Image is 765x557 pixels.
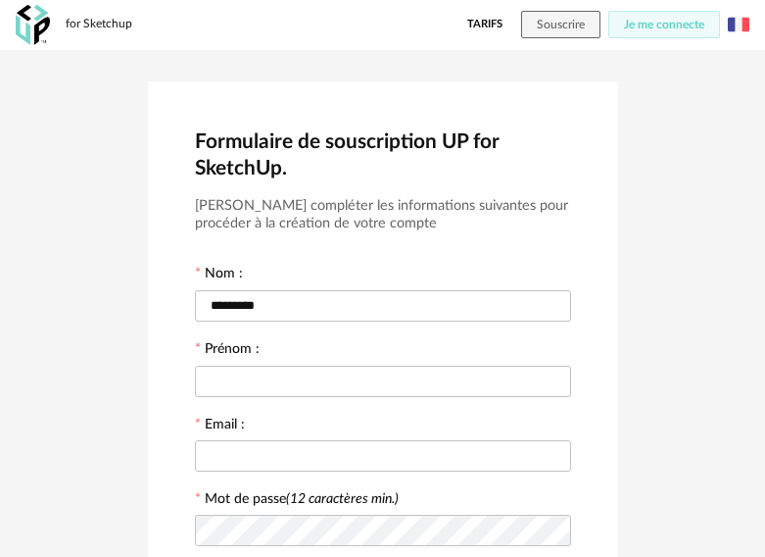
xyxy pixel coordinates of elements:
[624,19,704,30] span: Je me connecte
[16,5,50,45] img: OXP
[195,342,260,360] label: Prénom :
[521,11,600,38] button: Souscrire
[195,418,245,435] label: Email :
[195,128,571,181] h2: Formulaire de souscription UP for SketchUp.
[195,267,243,284] label: Nom :
[608,11,720,38] button: Je me connecte
[66,17,132,32] div: for Sketchup
[728,14,749,35] img: fr
[195,197,571,233] h3: [PERSON_NAME] compléter les informations suivantes pour procéder à la création de votre compte
[286,492,399,506] i: (12 caractères min.)
[467,11,502,38] a: Tarifs
[205,492,399,506] label: Mot de passe
[537,19,585,30] span: Souscrire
